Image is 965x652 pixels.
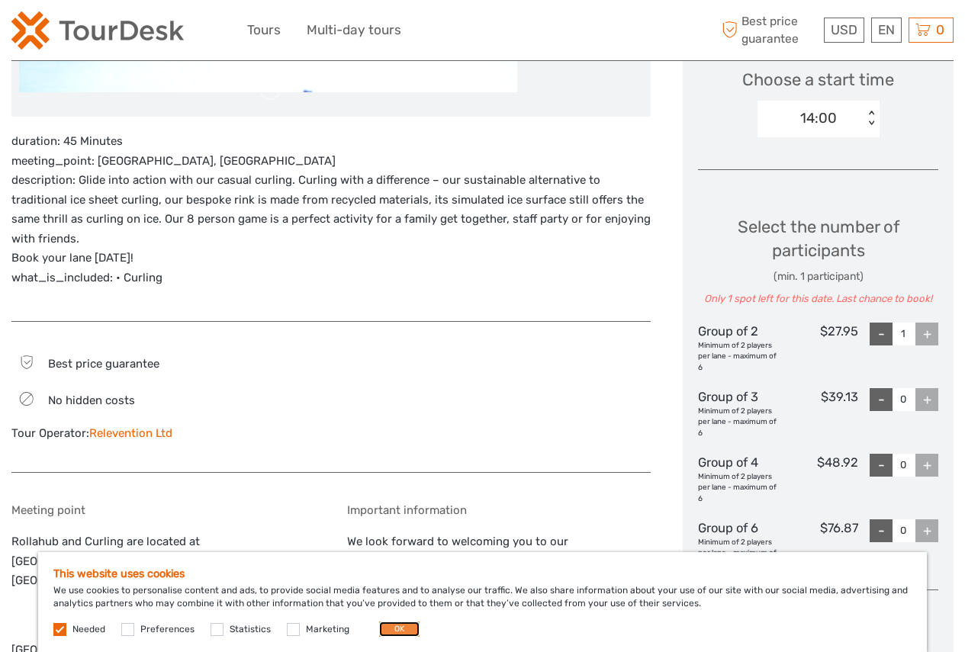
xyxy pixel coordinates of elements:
[89,426,172,440] a: Relevention Ltd
[698,406,778,438] div: Minimum of 2 players per lane - maximum of 6
[871,18,902,43] div: EN
[230,623,271,636] label: Statistics
[48,393,135,407] span: No hidden costs
[306,623,349,636] label: Marketing
[11,132,651,287] p: duration: 45 Minutes meeting_point: [GEOGRAPHIC_DATA], [GEOGRAPHIC_DATA] description: Glide into ...
[698,323,778,373] div: Group of 2
[742,68,894,92] span: Choose a start time
[778,323,858,373] div: $27.95
[53,567,912,580] h5: This website uses cookies
[11,503,315,517] h5: Meeting point
[698,519,778,570] div: Group of 6
[870,388,893,411] div: -
[140,623,195,636] label: Preferences
[11,11,184,50] img: 2254-3441b4b5-4e5f-4d00-b396-31f1d84a6ebf_logo_small.png
[870,323,893,345] div: -
[870,519,893,542] div: -
[698,537,778,569] div: Minimum of 2 players per lane - maximum of 6
[48,357,159,371] span: Best price guarantee
[379,621,420,637] button: OK
[718,13,820,47] span: Best price guarantee
[698,215,938,307] div: Select the number of participants
[934,22,947,37] span: 0
[864,111,877,127] div: < >
[38,552,927,652] div: We use cookies to personalise content and ads, to provide social media features and to analyse ou...
[915,388,938,411] div: +
[915,454,938,477] div: +
[698,269,938,284] div: (min. 1 participant)
[831,22,857,37] span: USD
[778,454,858,504] div: $48.92
[698,340,778,372] div: Minimum of 2 players per lane - maximum of 6
[915,323,938,345] div: +
[698,292,938,307] div: Only 1 spot left for this date. Last chance to book!
[698,388,778,438] div: Group of 3
[915,519,938,542] div: +
[778,519,858,570] div: $76.87
[870,454,893,477] div: -
[778,388,858,438] div: $39.13
[11,426,315,442] div: Tour Operator:
[347,532,651,610] p: We look forward to welcoming you to our [GEOGRAPHIC_DATA]. Our Curling lanes are situated in [GEO...
[307,19,401,41] a: Multi-day tours
[698,471,778,503] div: Minimum of 2 players per lane - maximum of 6
[11,532,315,591] p: Rollahub and Curling are located at [GEOGRAPHIC_DATA], [GEOGRAPHIC_DATA], [GEOGRAPHIC_DATA].
[800,108,837,128] div: 14:00
[347,503,651,517] h5: Important information
[72,623,105,636] label: Needed
[698,454,778,504] div: Group of 4
[247,19,281,41] a: Tours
